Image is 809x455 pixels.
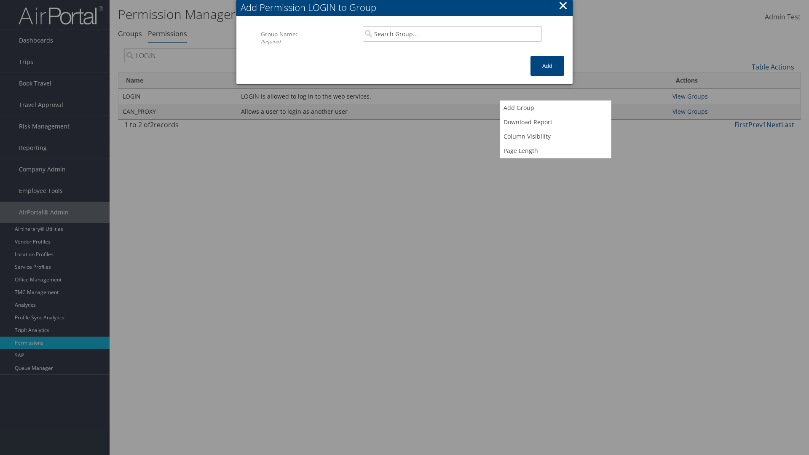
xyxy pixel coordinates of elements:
a: Download Report [500,115,611,129]
div: Required [261,38,356,45]
a: Column Visibility [500,129,611,144]
a: Add Group [500,101,611,115]
label: Group Name: [261,26,356,49]
div: Add Permission LOGIN to Group [241,1,573,14]
button: Add [530,56,564,76]
input: Search Group... [363,26,542,42]
a: Page Length [500,144,611,158]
